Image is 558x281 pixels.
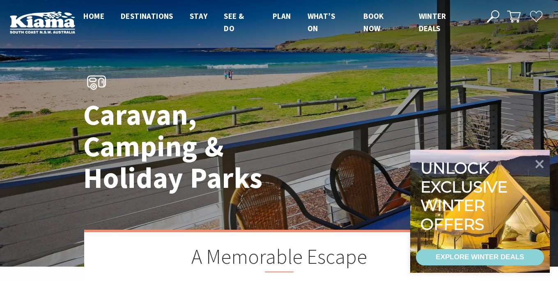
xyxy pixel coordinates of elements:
[436,249,524,265] div: EXPLORE WINTER DEALS
[420,159,511,233] div: Unlock exclusive winter offers
[308,11,335,33] span: What’s On
[75,10,478,35] nav: Main Menu
[83,99,315,194] h1: Caravan, Camping & Holiday Parks
[190,11,208,21] span: Stay
[273,11,291,21] span: Plan
[125,244,433,272] h2: A Memorable Escape
[121,11,173,21] span: Destinations
[419,11,446,33] span: Winter Deals
[363,11,384,33] span: Book now
[10,11,75,34] img: Kiama Logo
[416,249,544,265] a: EXPLORE WINTER DEALS
[83,11,104,21] span: Home
[224,11,244,33] span: See & Do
